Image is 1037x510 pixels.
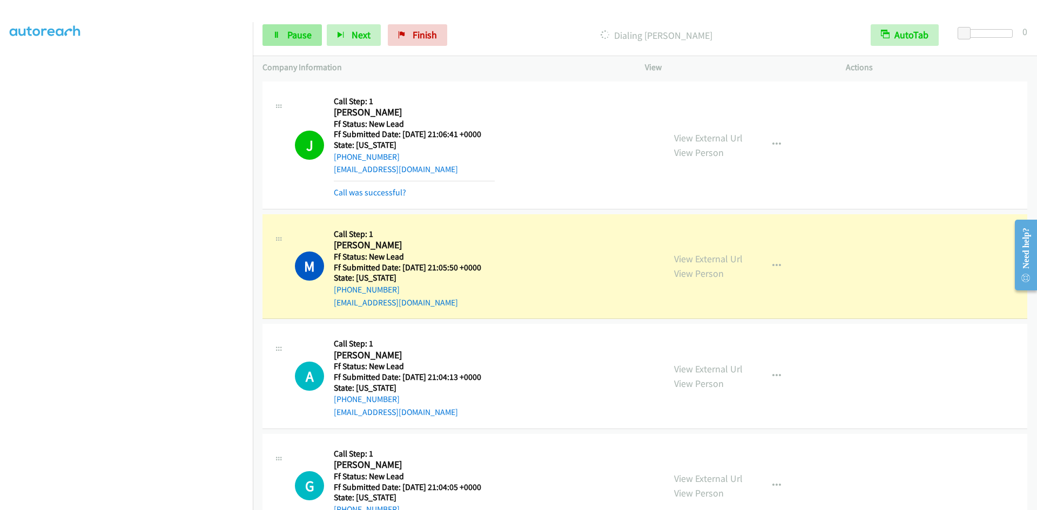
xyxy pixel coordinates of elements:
[674,267,724,280] a: View Person
[388,24,447,46] a: Finish
[295,471,324,500] h1: G
[262,61,625,74] p: Company Information
[334,229,495,240] h5: Call Step: 1
[295,131,324,160] h1: J
[334,492,517,503] h5: State: [US_STATE]
[295,362,324,391] h1: A
[674,363,743,375] a: View External Url
[871,24,939,46] button: AutoTab
[334,129,495,140] h5: Ff Submitted Date: [DATE] 21:06:41 +0000
[674,377,724,390] a: View Person
[462,28,851,43] p: Dialing [PERSON_NAME]
[674,487,724,499] a: View Person
[334,152,400,162] a: [PHONE_NUMBER]
[1022,24,1027,39] div: 0
[334,459,495,471] h2: [PERSON_NAME]
[334,482,517,493] h5: Ff Submitted Date: [DATE] 21:04:05 +0000
[1006,212,1037,298] iframe: Resource Center
[334,187,406,198] a: Call was successful?
[413,29,437,41] span: Finish
[674,146,724,159] a: View Person
[674,132,743,144] a: View External Url
[334,383,495,393] h5: State: [US_STATE]
[334,239,495,251] h2: [PERSON_NAME]
[334,349,495,362] h2: [PERSON_NAME]
[287,29,312,41] span: Pause
[334,372,495,383] h5: Ff Submitted Date: [DATE] 21:04:13 +0000
[334,338,495,349] h5: Call Step: 1
[334,297,458,308] a: [EMAIL_ADDRESS][DOMAIN_NAME]
[334,448,517,459] h5: Call Step: 1
[334,106,495,119] h2: [PERSON_NAME]
[334,471,517,482] h5: Ff Status: New Lead
[963,29,1013,38] div: Delay between calls (in seconds)
[674,253,743,265] a: View External Url
[334,251,495,262] h5: Ff Status: New Lead
[334,119,495,130] h5: Ff Status: New Lead
[334,164,458,174] a: [EMAIL_ADDRESS][DOMAIN_NAME]
[327,24,381,46] button: Next
[674,472,743,485] a: View External Url
[846,61,1027,74] p: Actions
[334,262,495,273] h5: Ff Submitted Date: [DATE] 21:05:50 +0000
[334,273,495,283] h5: State: [US_STATE]
[334,361,495,372] h5: Ff Status: New Lead
[295,251,324,281] h1: M
[295,362,324,391] div: The call is yet to be attempted
[295,471,324,500] div: The call is yet to be attempted
[262,24,322,46] a: Pause
[352,29,371,41] span: Next
[334,284,400,295] a: [PHONE_NUMBER]
[334,394,400,404] a: [PHONE_NUMBER]
[334,407,458,417] a: [EMAIL_ADDRESS][DOMAIN_NAME]
[334,140,495,151] h5: State: [US_STATE]
[334,96,495,107] h5: Call Step: 1
[645,61,826,74] p: View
